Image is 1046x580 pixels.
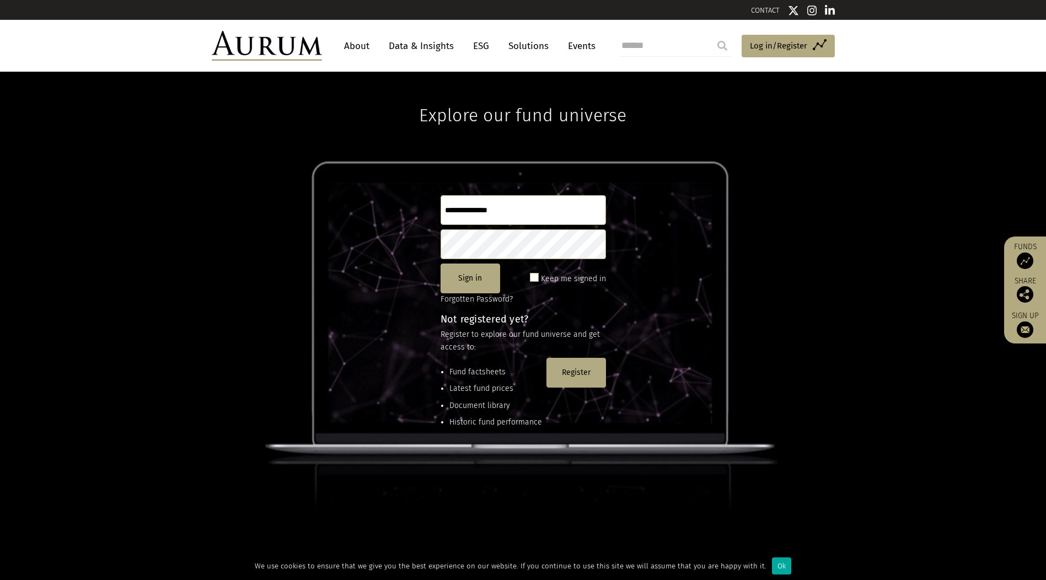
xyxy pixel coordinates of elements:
a: Funds [1010,242,1040,269]
a: About [339,36,375,56]
span: Log in/Register [750,39,807,52]
img: Instagram icon [807,5,817,16]
h1: Explore our fund universe [419,72,626,126]
button: Register [546,358,606,388]
img: Share this post [1017,286,1033,303]
img: Twitter icon [788,5,799,16]
h4: Not registered yet? [441,314,606,324]
li: Historic fund performance [449,416,542,428]
a: Solutions [503,36,554,56]
a: Forgotten Password? [441,294,513,304]
a: ESG [468,36,495,56]
li: Document library [449,400,542,412]
p: Register to explore our fund universe and get access to: [441,329,606,353]
a: Log in/Register [742,35,835,58]
img: Linkedin icon [825,5,835,16]
img: Sign up to our newsletter [1017,321,1033,338]
a: Events [562,36,596,56]
img: Access Funds [1017,253,1033,269]
li: Latest fund prices [449,383,542,395]
a: CONTACT [751,6,780,14]
div: Ok [772,557,791,574]
li: Fund factsheets [449,366,542,378]
input: Submit [711,35,733,57]
button: Sign in [441,264,500,293]
img: Aurum [212,31,322,61]
label: Keep me signed in [541,272,606,286]
div: Share [1010,277,1040,303]
a: Sign up [1010,311,1040,338]
a: Data & Insights [383,36,459,56]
